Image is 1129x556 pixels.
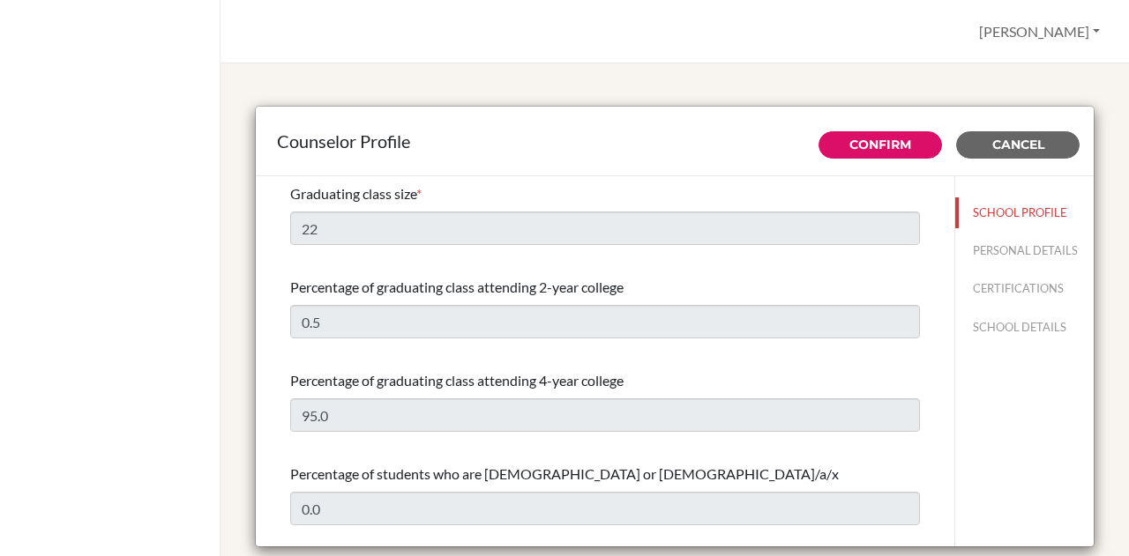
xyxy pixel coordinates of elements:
[955,197,1094,228] button: SCHOOL PROFILE
[955,312,1094,343] button: SCHOOL DETAILS
[955,273,1094,304] button: CERTIFICATIONS
[277,128,1073,154] div: Counselor Profile
[955,235,1094,266] button: PERSONAL DETAILS
[290,185,416,202] span: Graduating class size
[290,465,839,482] span: Percentage of students who are [DEMOGRAPHIC_DATA] or [DEMOGRAPHIC_DATA]/a/x
[290,278,624,295] span: Percentage of graduating class attending 2-year college
[971,15,1108,48] button: [PERSON_NAME]
[290,372,624,389] span: Percentage of graduating class attending 4-year college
